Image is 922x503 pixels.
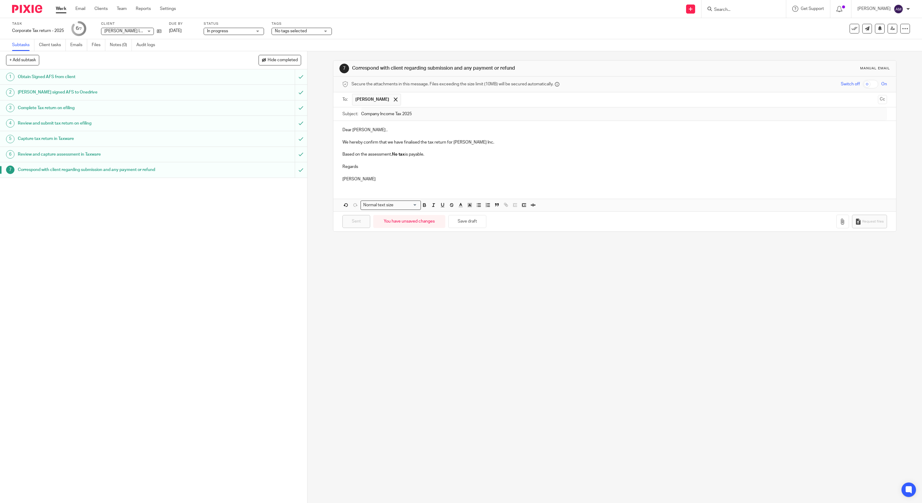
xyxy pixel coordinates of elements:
[169,29,182,33] span: [DATE]
[6,88,14,97] div: 2
[75,6,85,12] a: Email
[6,166,14,174] div: 7
[78,27,82,30] small: /7
[881,81,887,87] span: On
[160,6,176,12] a: Settings
[207,29,228,33] span: In progress
[76,25,82,32] div: 6
[94,6,108,12] a: Clients
[392,152,405,157] strong: No tax
[136,39,160,51] a: Audit logs
[6,119,14,128] div: 4
[801,7,824,11] span: Get Support
[342,151,887,157] p: Based on the assessment, is payable.
[259,55,301,65] button: Hide completed
[894,4,903,14] img: svg%3E
[275,29,307,33] span: No tags selected
[395,202,417,208] input: Search for option
[362,202,395,208] span: Normal text size
[860,66,890,71] div: Manual email
[18,165,199,174] h1: Correspond with client regarding submission and any payment or refund
[361,201,421,210] div: Search for option
[169,21,196,26] label: Due by
[862,219,884,224] span: Request files
[268,58,298,63] span: Hide completed
[12,21,64,26] label: Task
[18,88,199,97] h1: [PERSON_NAME] signed AFS to Onedrive
[342,215,370,228] input: Sent
[272,21,332,26] label: Tags
[18,119,199,128] h1: Review and submit tax return on efiling
[373,215,445,228] div: You have unsaved changes
[857,6,891,12] p: [PERSON_NAME]
[841,81,860,87] span: Switch off
[18,134,199,143] h1: Capture tax return in Taxware
[70,39,87,51] a: Emails
[56,6,66,12] a: Work
[6,104,14,112] div: 3
[355,96,389,103] span: [PERSON_NAME]
[136,6,151,12] a: Reports
[352,65,628,71] h1: Correspond with client regarding submission and any payment or refund
[6,55,39,65] button: + Add subtask
[714,7,768,13] input: Search
[18,103,199,112] h1: Complete Tax return on efiling
[39,39,66,51] a: Client tasks
[12,28,64,34] div: Corporate Tax return - 2025
[92,39,105,51] a: Files
[18,150,199,159] h1: Review and capture assessment in Taxware
[342,96,349,103] label: To:
[6,150,14,159] div: 6
[878,95,887,104] button: Cc
[101,21,161,26] label: Client
[6,135,14,143] div: 5
[104,29,144,33] span: [PERSON_NAME] Inc
[6,73,14,81] div: 1
[12,5,42,13] img: Pixie
[342,127,887,133] p: Dear [PERSON_NAME] ,
[339,64,349,73] div: 7
[204,21,264,26] label: Status
[448,215,486,228] button: Save draft
[852,215,887,228] button: Request files
[342,139,887,145] p: We hereby confirm that we have finalised the tax return for [PERSON_NAME] Inc.
[342,164,887,170] p: Regards
[351,81,553,87] span: Secure the attachments in this message. Files exceeding the size limit (10MB) will be secured aut...
[342,176,887,182] p: [PERSON_NAME]
[110,39,132,51] a: Notes (0)
[12,39,34,51] a: Subtasks
[342,111,358,117] label: Subject:
[117,6,127,12] a: Team
[18,72,199,81] h1: Obtain Signed AFS from client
